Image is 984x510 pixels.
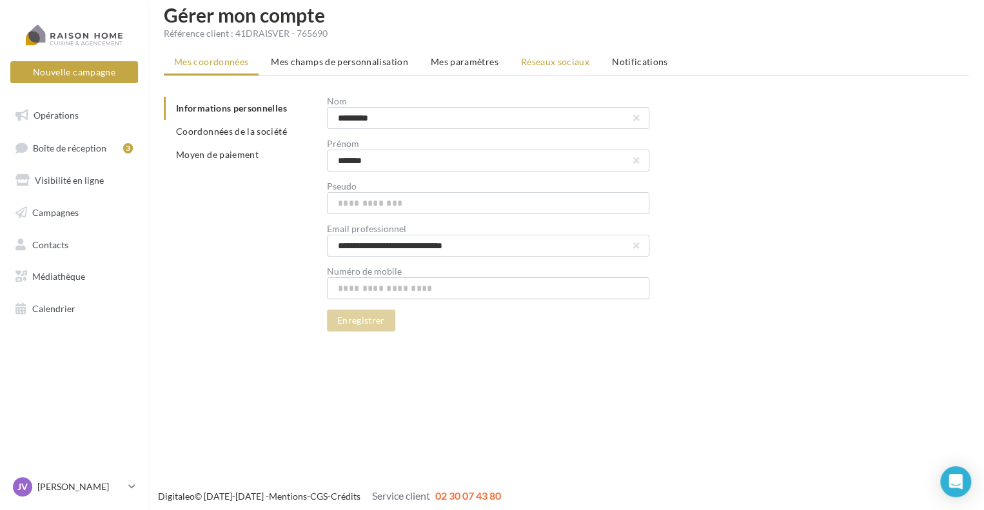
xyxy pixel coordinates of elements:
span: Calendrier [32,303,75,314]
div: Numéro de mobile [327,267,649,276]
div: 3 [123,143,133,153]
button: Enregistrer [327,309,395,331]
a: Visibilité en ligne [8,167,141,194]
span: 02 30 07 43 80 [435,489,501,502]
span: Opérations [34,110,79,121]
a: Campagnes [8,199,141,226]
span: Moyen de paiement [176,149,259,160]
a: Boîte de réception3 [8,134,141,162]
span: Réseaux sociaux [521,56,589,67]
span: Notifications [612,56,668,67]
span: Campagnes [32,207,79,218]
span: Contacts [32,239,68,250]
a: Contacts [8,231,141,259]
div: Pseudo [327,182,649,191]
span: Mes paramètres [431,56,498,67]
a: Opérations [8,102,141,129]
a: JV [PERSON_NAME] [10,475,138,499]
div: Nom [327,97,649,106]
span: Boîte de réception [33,142,106,153]
h1: Gérer mon compte [164,5,969,25]
div: Prénom [327,139,649,148]
a: Digitaleo [158,491,195,502]
span: Mes champs de personnalisation [271,56,408,67]
a: Mentions [269,491,307,502]
p: [PERSON_NAME] [37,480,123,493]
span: JV [17,480,28,493]
span: Service client [372,489,430,502]
div: Email professionnel [327,224,649,233]
a: CGS [310,491,328,502]
a: Calendrier [8,295,141,322]
span: Médiathèque [32,271,85,282]
span: © [DATE]-[DATE] - - - [158,491,501,502]
div: Référence client : 41DRAISVER - 765690 [164,27,969,40]
span: Coordonnées de la société [176,126,287,137]
span: Visibilité en ligne [35,175,104,186]
button: Nouvelle campagne [10,61,138,83]
div: Open Intercom Messenger [940,466,971,497]
a: Crédits [331,491,360,502]
a: Médiathèque [8,263,141,290]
